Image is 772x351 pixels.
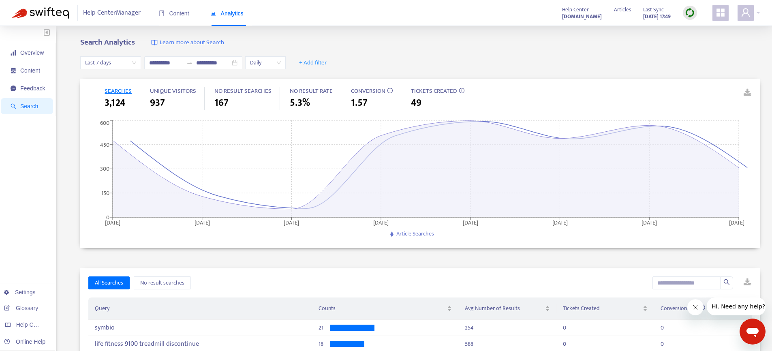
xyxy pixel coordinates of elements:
[20,49,44,56] span: Overview
[150,86,196,96] span: UNIQUE VISITORS
[293,56,333,69] button: + Add filter
[741,8,751,17] span: user
[463,218,478,227] tspan: [DATE]
[100,118,109,128] tspan: 600
[351,96,368,110] span: 1.57
[186,60,193,66] span: to
[150,96,165,110] span: 937
[351,86,385,96] span: CONVERSION
[723,279,730,285] span: search
[106,213,109,222] tspan: 0
[134,276,191,289] button: No result searches
[563,304,641,313] span: Tickets Created
[210,10,244,17] span: Analytics
[562,5,589,14] span: Help Center
[11,86,16,91] span: message
[20,67,40,74] span: Content
[159,11,165,16] span: book
[11,68,16,73] span: container
[250,57,281,69] span: Daily
[214,96,229,110] span: 167
[396,229,434,238] span: Article Searches
[95,324,269,332] div: symbio
[290,86,333,96] span: NO RESULT RATE
[20,85,45,92] span: Feedback
[105,218,120,227] tspan: [DATE]
[88,276,130,289] button: All Searches
[299,58,327,68] span: + Add filter
[687,299,704,315] iframe: Close message
[4,338,45,345] a: Online Help
[20,103,38,109] span: Search
[210,11,216,16] span: area-chart
[685,8,695,18] img: sync.dc5367851b00ba804db3.png
[95,340,269,348] div: life fitness 9100 treadmill discontinue
[100,140,109,150] tspan: 450
[562,12,602,21] a: [DOMAIN_NAME]
[195,218,210,227] tspan: [DATE]
[186,60,193,66] span: swap-right
[95,278,123,287] span: All Searches
[642,218,657,227] tspan: [DATE]
[319,304,446,313] span: Counts
[11,103,16,109] span: search
[661,304,705,313] span: Conversion (%)
[83,5,141,21] span: Help Center Manager
[284,218,299,227] tspan: [DATE]
[552,218,568,227] tspan: [DATE]
[4,289,36,295] a: Settings
[458,297,556,320] th: Avg Number of Results
[4,305,38,311] a: Glossary
[312,297,459,320] th: Counts
[411,96,421,110] span: 49
[614,5,631,14] span: Articles
[214,86,272,96] span: NO RESULT SEARCHES
[88,297,312,320] th: Query
[729,218,744,227] tspan: [DATE]
[740,319,766,345] iframe: Button to launch messaging window
[643,12,671,21] strong: [DATE] 17:49
[716,8,725,17] span: appstore
[80,36,135,49] b: Search Analytics
[151,38,224,47] a: Learn more about Search
[12,7,69,19] img: Swifteq
[411,86,457,96] span: TICKETS CREATED
[151,39,158,46] img: image-link
[290,96,310,110] span: 5.3%
[160,38,224,47] span: Learn more about Search
[16,321,49,328] span: Help Centers
[101,188,109,198] tspan: 150
[643,5,664,14] span: Last Sync
[100,164,109,173] tspan: 300
[465,304,543,313] span: Avg Number of Results
[159,10,189,17] span: Content
[11,50,16,56] span: signal
[556,297,654,320] th: Tickets Created
[707,297,766,315] iframe: Message from company
[374,218,389,227] tspan: [DATE]
[85,57,136,69] span: Last 7 days
[140,278,184,287] span: No result searches
[105,96,125,110] span: 3,124
[105,86,132,96] span: SEARCHES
